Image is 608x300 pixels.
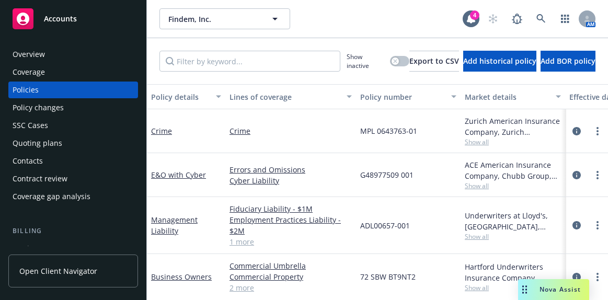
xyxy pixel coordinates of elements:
span: ADL00657-001 [360,220,410,231]
div: Drag to move [518,279,531,300]
a: circleInformation [570,169,583,181]
a: Management Liability [151,215,198,236]
a: Invoices [8,240,138,257]
a: Coverage [8,64,138,80]
a: circleInformation [570,125,583,137]
span: Nova Assist [540,285,581,294]
span: Show all [465,137,561,146]
a: Contract review [8,170,138,187]
button: Lines of coverage [225,84,356,109]
a: more [591,169,604,181]
a: E&O with Cyber [151,170,206,180]
a: Crime [230,125,352,136]
div: Lines of coverage [230,91,340,102]
a: Quoting plans [8,135,138,152]
a: Errors and Omissions [230,164,352,175]
a: Commercial Property [230,271,352,282]
div: Market details [465,91,549,102]
a: Fiduciary Liability - $1M [230,203,352,214]
div: Contract review [13,170,67,187]
a: Policies [8,82,138,98]
div: Quoting plans [13,135,62,152]
a: Overview [8,46,138,63]
a: Policy changes [8,99,138,116]
div: Policy changes [13,99,64,116]
span: Add historical policy [463,56,536,66]
div: Invoices [13,240,41,257]
div: Coverage gap analysis [13,188,90,205]
div: Zurich American Insurance Company, Zurich Insurance Group [465,116,561,137]
span: Show all [465,283,561,292]
a: Cyber Liability [230,175,352,186]
button: Market details [461,84,565,109]
button: Add BOR policy [541,51,595,72]
div: Policy details [151,91,210,102]
span: G48977509 001 [360,169,414,180]
div: Underwriters at Lloyd's, [GEOGRAPHIC_DATA], [PERSON_NAME] of [GEOGRAPHIC_DATA], RT Specialty Insu... [465,210,561,232]
a: more [591,271,604,283]
a: Accounts [8,4,138,33]
a: more [591,125,604,137]
div: SSC Cases [13,117,48,134]
span: Add BOR policy [541,56,595,66]
button: Policy details [147,84,225,109]
a: Business Owners [151,272,212,282]
div: ACE American Insurance Company, Chubb Group, RT Specialty Insurance Services, LLC (RSG Specialty,... [465,159,561,181]
a: 1 more [230,236,352,247]
a: Employment Practices Liability - $2M [230,214,352,236]
div: Overview [13,46,45,63]
div: Policies [13,82,39,98]
span: Show inactive [347,52,386,70]
button: Findem, Inc. [159,8,290,29]
input: Filter by keyword... [159,51,340,72]
a: Switch app [555,8,576,29]
a: circleInformation [570,271,583,283]
span: Show all [465,181,561,190]
span: Accounts [44,15,77,23]
a: Commercial Umbrella [230,260,352,271]
div: Policy number [360,91,445,102]
a: SSC Cases [8,117,138,134]
a: Start snowing [483,8,503,29]
button: Policy number [356,84,461,109]
a: Crime [151,126,172,136]
a: Report a Bug [507,8,527,29]
button: Add historical policy [463,51,536,72]
span: Open Client Navigator [19,266,97,276]
a: Coverage gap analysis [8,188,138,205]
span: Show all [465,232,561,241]
a: 2 more [230,282,352,293]
span: 72 SBW BT9NT2 [360,271,416,282]
div: 4 [470,10,479,20]
div: Billing [8,226,138,236]
a: Contacts [8,153,138,169]
span: Export to CSV [409,56,459,66]
span: MPL 0643763-01 [360,125,417,136]
button: Export to CSV [409,51,459,72]
a: circleInformation [570,219,583,232]
div: Contacts [13,153,43,169]
button: Nova Assist [518,279,589,300]
div: Hartford Underwriters Insurance Company, Hartford Insurance Group [465,261,561,283]
a: more [591,219,604,232]
span: Findem, Inc. [168,14,259,25]
a: Search [531,8,552,29]
div: Coverage [13,64,45,80]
